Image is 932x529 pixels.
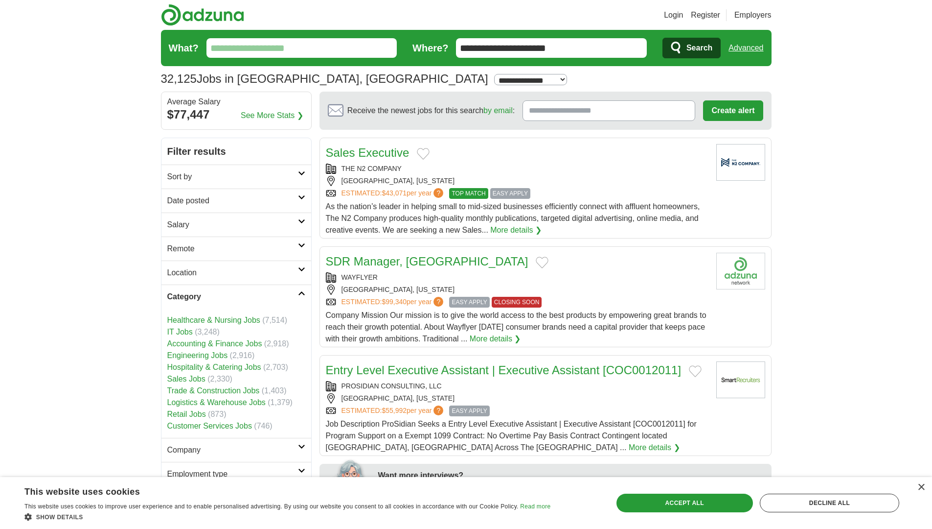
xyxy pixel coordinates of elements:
[167,410,206,418] a: Retail Jobs
[433,297,443,307] span: ?
[470,333,521,345] a: More details ❯
[326,311,706,343] span: Company Mission Our mission is to give the world access to the best products by empowering great ...
[167,422,252,430] a: Customer Services Jobs
[326,146,409,159] a: Sales Executive
[230,351,255,360] span: (2,916)
[24,503,519,510] span: This website uses cookies to improve user experience and to enable personalised advertising. By u...
[691,9,720,21] a: Register
[433,406,443,415] span: ?
[326,255,528,268] a: SDR Manager, [GEOGRAPHIC_DATA]
[728,38,763,58] a: Advanced
[167,98,305,106] div: Average Salary
[341,406,446,416] a: ESTIMATED:$55,992per year?
[161,70,197,88] span: 32,125
[167,106,305,123] div: $77,447
[716,253,765,289] img: Company logo
[167,195,298,207] h2: Date posted
[449,188,488,199] span: TOP MATCH
[167,316,260,324] a: Healthcare & Nursing Jobs
[326,272,708,283] div: WAYFLYER
[664,9,683,21] a: Login
[341,188,446,199] a: ESTIMATED:$43,071per year?
[382,189,407,197] span: $43,071
[207,375,232,383] span: (2,330)
[686,38,712,58] span: Search
[167,243,298,255] h2: Remote
[326,381,708,391] div: PROSIDIAN CONSULTING, LLC
[629,442,680,454] a: More details ❯
[161,189,311,213] a: Date posted
[167,351,228,360] a: Engineering Jobs
[167,219,298,231] h2: Salary
[169,41,199,55] label: What?
[167,171,298,183] h2: Sort by
[167,267,298,279] h2: Location
[326,393,708,404] div: [GEOGRAPHIC_DATA], [US_STATE]
[268,398,293,407] span: (1,379)
[161,165,311,189] a: Sort by
[483,106,513,115] a: by email
[689,365,702,377] button: Add to favorite jobs
[917,484,925,491] div: Close
[195,328,220,336] span: (3,248)
[24,483,526,498] div: This website uses cookies
[326,363,682,377] a: Entry Level Executive Assistant | Executive Assistant [COC0012011]
[263,363,288,371] span: (2,703)
[412,41,448,55] label: Where?
[167,375,205,383] a: Sales Jobs
[449,406,489,416] span: EASY APPLY
[167,291,298,303] h2: Category
[161,138,311,165] h2: Filter results
[326,164,708,174] div: THE N2 COMPANY
[492,297,542,308] span: CLOSING SOON
[616,494,753,512] div: Accept all
[36,514,83,521] span: Show details
[378,470,766,481] div: Want more interviews?
[716,144,765,181] img: Company logo
[254,422,272,430] span: (746)
[347,105,515,117] span: Receive the newest jobs for this search :
[161,213,311,237] a: Salary
[382,407,407,414] span: $55,992
[262,316,287,324] span: (7,514)
[161,462,311,486] a: Employment type
[161,72,488,85] h1: Jobs in [GEOGRAPHIC_DATA], [GEOGRAPHIC_DATA]
[167,363,261,371] a: Hospitality & Catering Jobs
[262,386,287,395] span: (1,403)
[536,257,548,268] button: Add to favorite jobs
[24,512,550,522] div: Show details
[433,188,443,198] span: ?
[490,188,530,199] span: EASY APPLY
[167,339,262,348] a: Accounting & Finance Jobs
[734,9,772,21] a: Employers
[341,297,446,308] a: ESTIMATED:$99,340per year?
[326,285,708,295] div: [GEOGRAPHIC_DATA], [US_STATE]
[326,420,697,452] span: Job Description ProSidian Seeks a Entry Level Executive Assistant | Executive Assistant [COC00120...
[167,398,266,407] a: Logistics & Warehouse Jobs
[662,38,721,58] button: Search
[382,298,407,306] span: $99,340
[490,224,542,236] a: More details ❯
[161,237,311,261] a: Remote
[161,4,244,26] img: Adzuna logo
[241,110,303,121] a: See More Stats ❯
[167,444,298,456] h2: Company
[326,202,700,234] span: As the nation’s leader in helping small to mid-sized businesses efficiently connect with affluent...
[520,503,550,510] a: Read more, opens a new window
[161,438,311,462] a: Company
[716,361,765,398] img: Company logo
[760,494,899,512] div: Decline all
[208,410,226,418] span: (873)
[703,100,763,121] button: Create alert
[417,148,430,160] button: Add to favorite jobs
[326,176,708,186] div: [GEOGRAPHIC_DATA], [US_STATE]
[161,285,311,309] a: Category
[323,458,371,498] img: apply-iq-scientist.png
[167,468,298,480] h2: Employment type
[449,297,489,308] span: EASY APPLY
[161,261,311,285] a: Location
[167,328,193,336] a: IT Jobs
[264,339,289,348] span: (2,918)
[167,386,260,395] a: Trade & Construction Jobs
